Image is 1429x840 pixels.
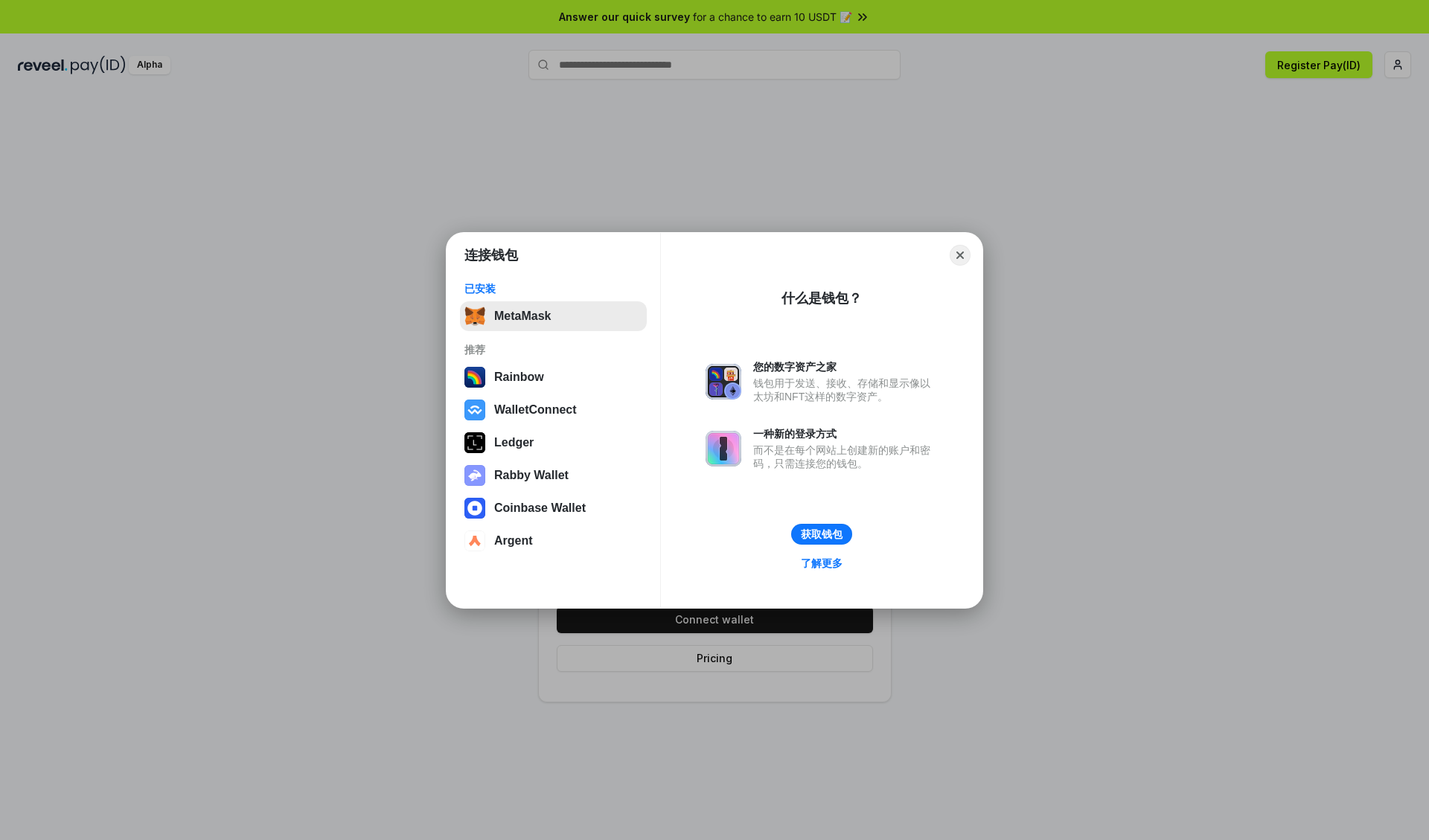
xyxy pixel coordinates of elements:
[494,469,569,482] div: Rabby Wallet
[460,526,647,556] button: Argent
[706,364,741,400] img: svg+xml,%3Csvg%20xmlns%3D%22http%3A%2F%2Fwww.w3.org%2F2000%2Fsvg%22%20fill%3D%22none%22%20viewBox...
[494,371,544,384] div: Rainbow
[464,282,642,295] div: 已安装
[464,530,485,551] img: svg+xml,%3Csvg%20width%3D%2228%22%20height%3D%2228%22%20viewBox%3D%220%200%2028%2028%22%20fill%3D...
[464,246,518,264] h1: 连接钱包
[753,427,938,440] div: 一种新的登录方式
[950,245,971,266] button: Close
[753,360,938,373] div: 您的数字资产之家
[706,431,741,467] img: svg+xml,%3Csvg%20xmlns%3D%22http%3A%2F%2Fwww.w3.org%2F2000%2Fsvg%22%20fill%3D%22none%22%20viewBox...
[494,403,577,417] div: WalletConnect
[494,501,586,515] div: Coinbase Wallet
[460,428,647,458] button: Ledger
[494,436,534,449] div: Ledger
[791,524,852,545] button: 获取钱包
[792,554,851,573] a: 了解更多
[464,343,642,356] div: 推荐
[460,395,647,425] button: WalletConnect
[460,301,647,331] button: MetaMask
[464,465,485,486] img: svg+xml,%3Csvg%20xmlns%3D%22http%3A%2F%2Fwww.w3.org%2F2000%2Fsvg%22%20fill%3D%22none%22%20viewBox...
[460,461,647,490] button: Rabby Wallet
[494,310,551,323] div: MetaMask
[801,528,843,541] div: 获取钱包
[464,367,485,388] img: svg+xml,%3Csvg%20width%3D%22120%22%20height%3D%22120%22%20viewBox%3D%220%200%20120%20120%22%20fil...
[801,557,843,570] div: 了解更多
[753,376,938,403] div: 钱包用于发送、接收、存储和显示像以太坊和NFT这样的数字资产。
[464,498,485,519] img: svg+xml,%3Csvg%20width%3D%2228%22%20height%3D%2228%22%20viewBox%3D%220%200%2028%2028%22%20fill%3D...
[464,400,485,420] img: svg+xml,%3Csvg%20width%3D%2228%22%20height%3D%2228%22%20viewBox%3D%220%200%2028%2028%22%20fill%3D...
[460,362,647,392] button: Rainbow
[464,432,485,453] img: svg+xml,%3Csvg%20xmlns%3D%22http%3A%2F%2Fwww.w3.org%2F2000%2Fsvg%22%20width%3D%2228%22%20height%3...
[460,493,647,523] button: Coinbase Wallet
[464,306,485,327] img: svg+xml,%3Csvg%20fill%3D%22none%22%20height%3D%2233%22%20viewBox%3D%220%200%2035%2033%22%20width%...
[781,289,862,307] div: 什么是钱包？
[753,443,938,470] div: 而不是在每个网站上创建新的账户和密码，只需连接您的钱包。
[494,534,533,548] div: Argent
